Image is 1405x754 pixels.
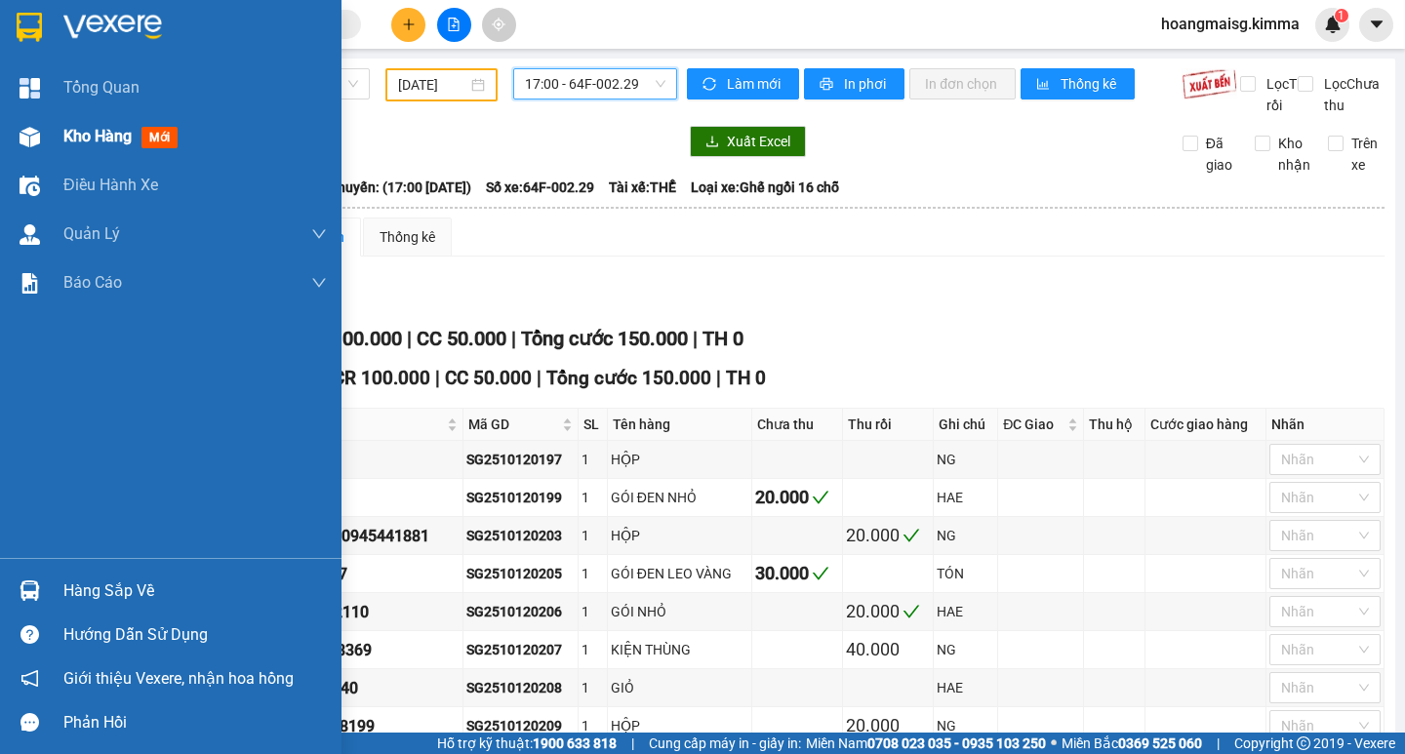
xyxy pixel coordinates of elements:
span: In phơi [844,73,889,95]
div: GÓI NHỎ [611,601,748,622]
span: message [20,713,39,732]
div: Hướng dẫn sử dụng [63,620,327,650]
button: file-add [437,8,471,42]
div: 1 [582,563,604,584]
span: sync [702,77,719,93]
div: SG2510120207 [466,639,575,660]
div: 20.000 [846,598,930,625]
span: copyright [1297,736,1310,750]
span: Quản Lý [63,221,120,246]
div: NG [937,525,994,546]
sup: 1 [1335,9,1348,22]
strong: 0369 525 060 [1118,735,1202,751]
strong: 1900 633 818 [533,735,617,751]
span: | [716,367,721,389]
span: CR 100.000 [301,327,402,350]
div: HAE [937,601,994,622]
div: SG2510120206 [466,601,575,622]
span: Miền Bắc [1062,733,1202,754]
span: Tổng cước 150.000 [521,327,688,350]
span: printer [820,77,836,93]
span: check [812,489,829,506]
span: mới [141,127,178,148]
span: Giới thiệu Vexere, nhận hoa hồng [63,666,294,691]
span: down [311,226,327,242]
button: downloadXuất Excel [690,126,806,157]
div: Nhãn [1271,414,1379,435]
span: ĐC Giao [1003,414,1064,435]
span: down [311,275,327,291]
span: Miền Nam [806,733,1046,754]
span: Trên xe [1344,133,1385,176]
span: notification [20,669,39,688]
span: | [631,733,634,754]
span: 17:00 - 64F-002.29 [525,69,665,99]
span: check [903,527,920,544]
span: ⚪️ [1051,739,1057,747]
span: CR 100.000 [333,367,430,389]
span: Số xe: 64F-002.29 [486,177,594,198]
div: 1 [582,715,604,736]
div: GIỎ [611,677,748,698]
div: KIỆN THÙNG [611,639,748,660]
span: | [407,327,412,350]
span: Chuyến: (17:00 [DATE]) [329,177,471,198]
img: warehouse-icon [20,127,40,147]
button: printerIn phơi [804,68,904,99]
span: TH 0 [702,327,743,350]
div: SG2510120208 [466,677,575,698]
button: aim [482,8,516,42]
button: In đơn chọn [909,68,1016,99]
span: aim [492,18,505,31]
button: bar-chartThống kê [1021,68,1135,99]
td: SG2510120205 [463,555,579,593]
div: TÓN [937,563,994,584]
span: TH 0 [726,367,766,389]
div: SG2510120203 [466,525,575,546]
button: caret-down [1359,8,1393,42]
span: question-circle [20,625,39,644]
div: 20.000 [846,522,930,549]
span: Điều hành xe [63,173,158,197]
span: Tổng cước 150.000 [546,367,711,389]
td: SG2510120206 [463,593,579,631]
td: SG2510120199 [463,479,579,517]
span: check [812,565,829,582]
span: Báo cáo [63,270,122,295]
span: Tổng Quan [63,75,140,99]
span: Loại xe: Ghế ngồi 16 chỗ [691,177,839,198]
span: Lọc Thu rồi [1259,73,1315,116]
button: syncLàm mới [687,68,799,99]
div: SG2510120209 [466,715,575,736]
td: SG2510120203 [463,517,579,555]
img: dashboard-icon [20,78,40,99]
img: solution-icon [20,273,40,294]
img: warehouse-icon [20,580,40,601]
span: Tài xế: THỂ [609,177,676,198]
th: Chưa thu [752,409,843,441]
td: SG2510120197 [463,441,579,479]
strong: 0708 023 035 - 0935 103 250 [867,735,1046,751]
span: hoangmaisg.kimma [1145,12,1315,36]
input: 12/10/2025 [398,74,467,96]
img: icon-new-feature [1324,16,1342,33]
th: Thu hộ [1084,409,1145,441]
img: warehouse-icon [20,224,40,245]
span: caret-down [1368,16,1385,33]
button: plus [391,8,425,42]
span: CC 50.000 [417,327,506,350]
img: logo-vxr [17,13,42,42]
div: 1 [582,639,604,660]
span: Kho hàng [63,127,132,145]
div: 20.000 [755,484,839,511]
div: 1 [582,487,604,508]
th: Tên hàng [608,409,752,441]
span: plus [402,18,416,31]
div: HỘP [611,715,748,736]
div: HAE [937,677,994,698]
img: 9k= [1182,68,1237,99]
span: | [435,367,440,389]
div: 30.000 [755,560,839,587]
span: CC 50.000 [445,367,532,389]
span: download [705,135,719,150]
